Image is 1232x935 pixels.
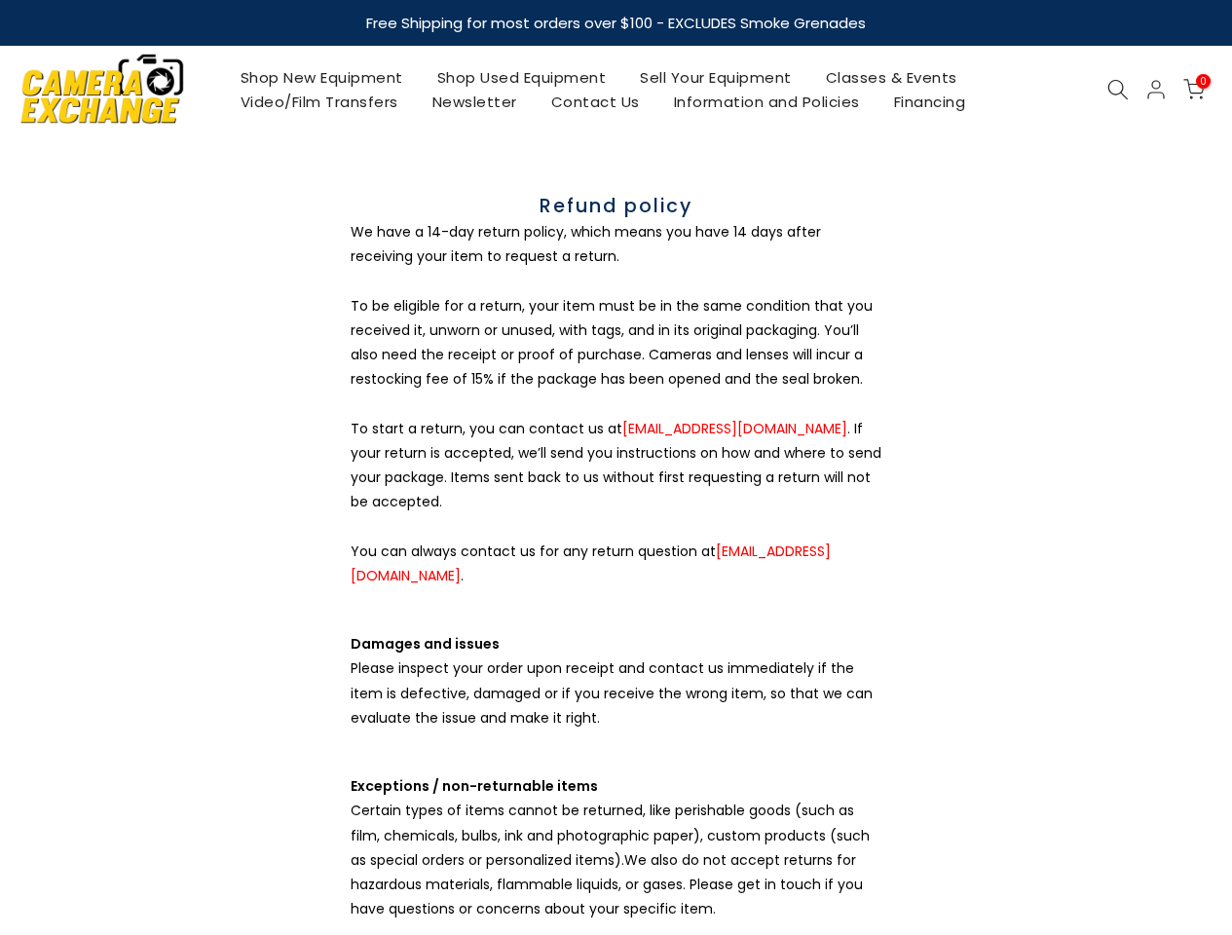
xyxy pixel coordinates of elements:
a: Classes & Events [808,65,974,90]
a: [EMAIL_ADDRESS][DOMAIN_NAME] [351,542,831,585]
a: Shop Used Equipment [420,65,623,90]
a: Newsletter [415,90,534,114]
p: We have a 14-day return policy, which means you have 14 days after receiving your item to request... [351,220,881,588]
a: Financing [877,90,983,114]
strong: Damages and issues [351,634,500,654]
h1: Refund policy [351,192,881,220]
a: [EMAIL_ADDRESS][DOMAIN_NAME] [622,419,847,438]
a: Contact Us [534,90,656,114]
p: Please inspect your order upon receipt and contact us immediately if the item is defective, damag... [351,632,881,730]
a: Shop New Equipment [223,65,420,90]
a: Sell Your Equipment [623,65,809,90]
span: 0 [1196,74,1211,89]
a: 0 [1183,79,1205,100]
a: Information and Policies [656,90,877,114]
a: Video/Film Transfers [223,90,415,114]
strong: Exceptions / non-returnable items [351,776,598,796]
strong: Free Shipping for most orders over $100 - EXCLUDES Smoke Grenades [366,13,866,33]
